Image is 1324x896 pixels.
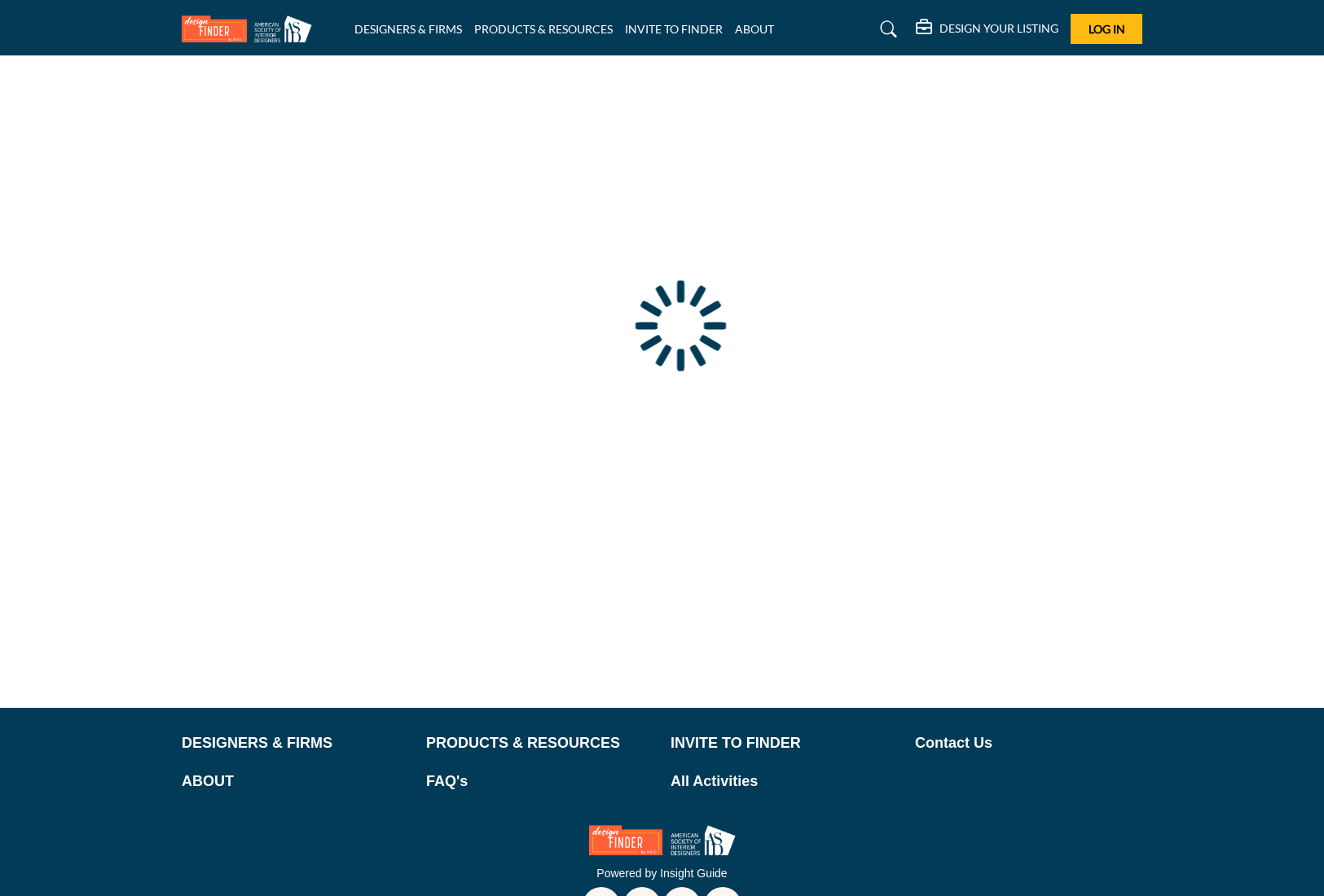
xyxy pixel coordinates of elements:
[426,732,653,754] a: PRODUCTS & RESOURCES
[735,22,774,36] a: ABOUT
[474,22,613,36] a: PRODUCTS & RESOURCES
[939,21,1058,36] h5: DESIGN YOUR LISTING
[1089,22,1125,36] span: Log In
[426,771,653,793] a: FAQ's
[1071,14,1142,44] button: Log In
[915,732,1142,754] a: Contact Us
[916,20,1058,39] div: DESIGN YOUR LISTING
[671,732,898,754] a: INVITE TO FINDER
[864,16,908,42] a: Search
[182,732,409,754] a: DESIGNERS & FIRMS
[625,22,723,36] a: INVITE TO FINDER
[354,22,462,36] a: DESIGNERS & FIRMS
[671,771,898,793] a: All Activities
[182,771,409,793] a: ABOUT
[182,15,320,42] img: Site Logo
[596,867,727,880] a: Powered by Insight Guide
[589,825,736,855] img: No Site Logo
